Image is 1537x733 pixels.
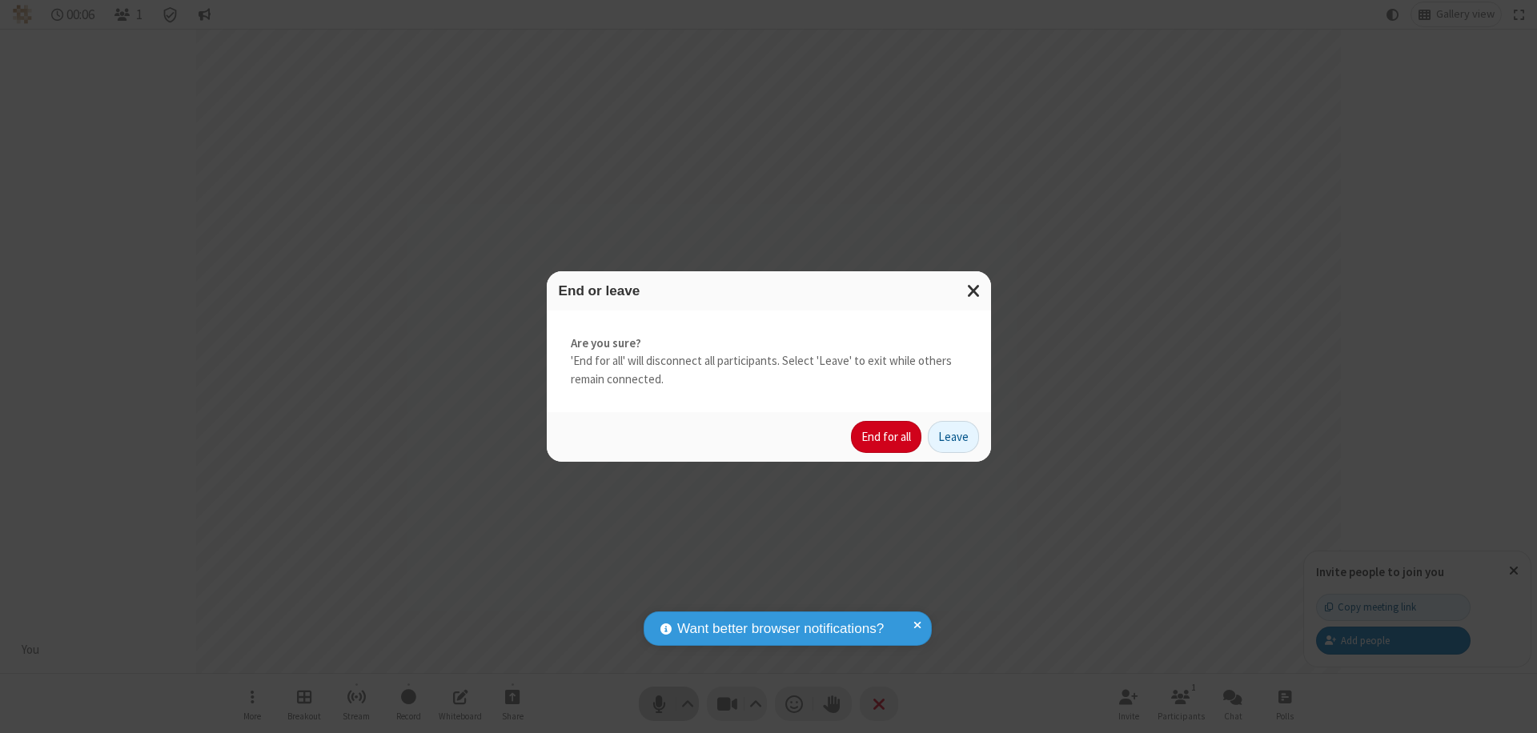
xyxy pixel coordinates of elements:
span: Want better browser notifications? [677,619,884,639]
h3: End or leave [559,283,979,298]
button: End for all [851,421,921,453]
div: 'End for all' will disconnect all participants. Select 'Leave' to exit while others remain connec... [547,310,991,413]
button: Leave [928,421,979,453]
button: Close modal [957,271,991,310]
strong: Are you sure? [571,334,967,353]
